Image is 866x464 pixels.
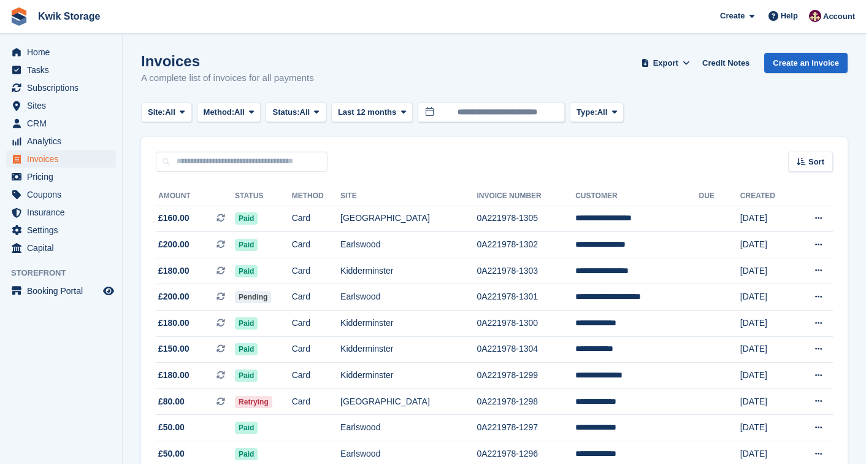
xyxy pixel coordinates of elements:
[27,97,101,114] span: Sites
[292,363,340,389] td: Card
[292,232,340,258] td: Card
[340,284,477,311] td: Earlswood
[156,187,235,206] th: Amount
[27,282,101,300] span: Booking Portal
[740,389,794,415] td: [DATE]
[27,44,101,61] span: Home
[27,222,101,239] span: Settings
[340,336,477,363] td: Kidderminster
[158,395,185,408] span: £80.00
[808,156,824,168] span: Sort
[235,396,272,408] span: Retrying
[638,53,692,73] button: Export
[300,106,310,118] span: All
[6,204,116,221] a: menu
[292,284,340,311] td: Card
[477,206,575,232] td: 0A221978-1305
[6,133,116,150] a: menu
[292,206,340,232] td: Card
[204,106,235,118] span: Method:
[823,10,855,23] span: Account
[6,44,116,61] a: menu
[575,187,699,206] th: Customer
[340,363,477,389] td: Kidderminster
[158,265,190,277] span: £180.00
[148,106,165,118] span: Site:
[331,102,413,123] button: Last 12 months
[158,238,190,251] span: £200.00
[477,389,575,415] td: 0A221978-1298
[235,369,258,382] span: Paid
[340,232,477,258] td: Earlswood
[740,363,794,389] td: [DATE]
[141,71,314,85] p: A complete list of invoices for all payments
[764,53,848,73] a: Create an Invoice
[740,284,794,311] td: [DATE]
[10,7,28,26] img: stora-icon-8386f47178a22dfd0bd8f6a31ec36ba5ce8667c1dd55bd0f319d3a0aa187defe.svg
[477,336,575,363] td: 0A221978-1304
[477,415,575,441] td: 0A221978-1297
[235,317,258,330] span: Paid
[720,10,745,22] span: Create
[27,61,101,79] span: Tasks
[33,6,105,26] a: Kwik Storage
[477,187,575,206] th: Invoice Number
[27,150,101,168] span: Invoices
[27,239,101,257] span: Capital
[235,187,292,206] th: Status
[477,363,575,389] td: 0A221978-1299
[6,186,116,203] a: menu
[292,389,340,415] td: Card
[158,212,190,225] span: £160.00
[158,342,190,355] span: £150.00
[740,258,794,284] td: [DATE]
[338,106,396,118] span: Last 12 months
[697,53,754,73] a: Credit Notes
[6,97,116,114] a: menu
[141,53,314,69] h1: Invoices
[340,415,477,441] td: Earlswood
[27,168,101,185] span: Pricing
[653,57,678,69] span: Export
[158,447,185,460] span: £50.00
[740,415,794,441] td: [DATE]
[27,186,101,203] span: Coupons
[235,343,258,355] span: Paid
[292,336,340,363] td: Card
[740,206,794,232] td: [DATE]
[6,282,116,300] a: menu
[740,187,794,206] th: Created
[197,102,261,123] button: Method: All
[477,258,575,284] td: 0A221978-1303
[699,187,740,206] th: Due
[11,267,122,279] span: Storefront
[235,212,258,225] span: Paid
[740,232,794,258] td: [DATE]
[266,102,326,123] button: Status: All
[570,102,624,123] button: Type: All
[27,79,101,96] span: Subscriptions
[27,115,101,132] span: CRM
[6,61,116,79] a: menu
[158,317,190,330] span: £180.00
[597,106,608,118] span: All
[6,168,116,185] a: menu
[158,421,185,434] span: £50.00
[477,232,575,258] td: 0A221978-1302
[27,133,101,150] span: Analytics
[272,106,299,118] span: Status:
[781,10,798,22] span: Help
[141,102,192,123] button: Site: All
[340,187,477,206] th: Site
[292,187,340,206] th: Method
[235,239,258,251] span: Paid
[101,284,116,298] a: Preview store
[740,311,794,337] td: [DATE]
[158,290,190,303] span: £200.00
[6,150,116,168] a: menu
[340,258,477,284] td: Kidderminster
[477,284,575,311] td: 0A221978-1301
[340,311,477,337] td: Kidderminster
[235,422,258,434] span: Paid
[6,115,116,132] a: menu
